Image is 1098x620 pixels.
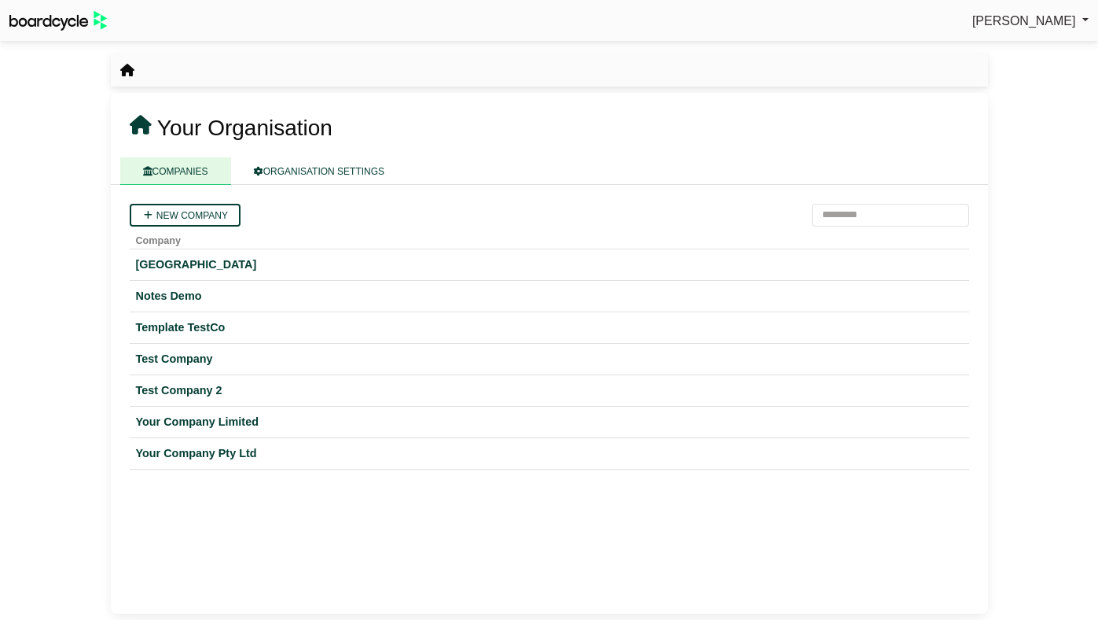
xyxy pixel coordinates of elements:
[9,11,107,31] img: BoardcycleBlackGreen-aaafeed430059cb809a45853b8cf6d952af9d84e6e89e1f1685b34bfd5cb7d64.svg
[136,413,963,431] a: Your Company Limited
[231,157,407,185] a: ORGANISATION SETTINGS
[136,350,963,368] a: Test Company
[120,157,231,185] a: COMPANIES
[130,204,241,227] a: New company
[136,287,963,305] a: Notes Demo
[136,445,963,463] a: Your Company Pty Ltd
[136,382,963,400] a: Test Company 2
[136,319,963,337] a: Template TestCo
[136,256,963,274] a: [GEOGRAPHIC_DATA]
[972,14,1076,28] span: [PERSON_NAME]
[157,116,332,140] span: Your Organisation
[972,11,1089,31] a: [PERSON_NAME]
[120,61,134,81] nav: breadcrumb
[130,227,969,249] th: Company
